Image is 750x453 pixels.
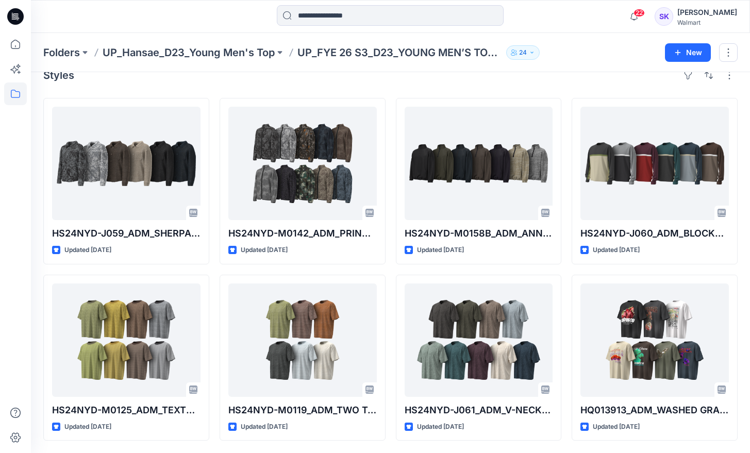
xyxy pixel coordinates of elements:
[405,107,553,220] a: HS24NYD-M0158B_ADM_ANNUAL POLAR FLEECE MOCK NECK QUARTER ZIP
[228,403,377,417] p: HS24NYD-M0119_ADM_TWO TONE YD STRIPE SS TEE
[580,283,729,397] a: HQ013913_ADM_WASHED GRAPHIC TEE
[228,226,377,241] p: HS24NYD-M0142_ADM_PRINTED HIGH PILE FULL ZIP
[580,403,729,417] p: HQ013913_ADM_WASHED GRAPHIC TEE
[677,6,737,19] div: [PERSON_NAME]
[228,107,377,220] a: HS24NYD-M0142_ADM_PRINTED HIGH PILE FULL ZIP
[593,245,640,256] p: Updated [DATE]
[52,226,201,241] p: HS24NYD-J059_ADM_SHERPA SHACKET
[417,422,464,432] p: Updated [DATE]
[593,422,640,432] p: Updated [DATE]
[580,226,729,241] p: HS24NYD-J060_ADM_BLOCKED CREW PULLOVER
[506,45,540,60] button: 24
[52,283,201,397] a: HS24NYD-M0125_ADM_TEXTURED SS REGULAR FIT TEE
[677,19,737,26] div: Walmart
[64,245,111,256] p: Updated [DATE]
[405,283,553,397] a: HS24NYD-J061_ADM_V-NECK FOOTBALL TEE
[241,422,288,432] p: Updated [DATE]
[64,422,111,432] p: Updated [DATE]
[405,403,553,417] p: HS24NYD-J061_ADM_V-NECK FOOTBALL TEE
[655,7,673,26] div: SK
[665,43,711,62] button: New
[519,47,527,58] p: 24
[228,283,377,397] a: HS24NYD-M0119_ADM_TWO TONE YD STRIPE SS TEE
[43,45,80,60] a: Folders
[417,245,464,256] p: Updated [DATE]
[43,69,74,81] h4: Styles
[580,107,729,220] a: HS24NYD-J060_ADM_BLOCKED CREW PULLOVER
[405,226,553,241] p: HS24NYD-M0158B_ADM_ANNUAL POLAR FLEECE MOCK NECK QUARTER ZIP
[297,45,502,60] p: UP_FYE 26 S3_D23_YOUNG MEN’S TOP HANSAE
[52,403,201,417] p: HS24NYD-M0125_ADM_TEXTURED SS REGULAR FIT TEE
[52,107,201,220] a: HS24NYD-J059_ADM_SHERPA SHACKET
[241,245,288,256] p: Updated [DATE]
[634,9,645,17] span: 22
[103,45,275,60] a: UP_Hansae_D23_Young Men's Top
